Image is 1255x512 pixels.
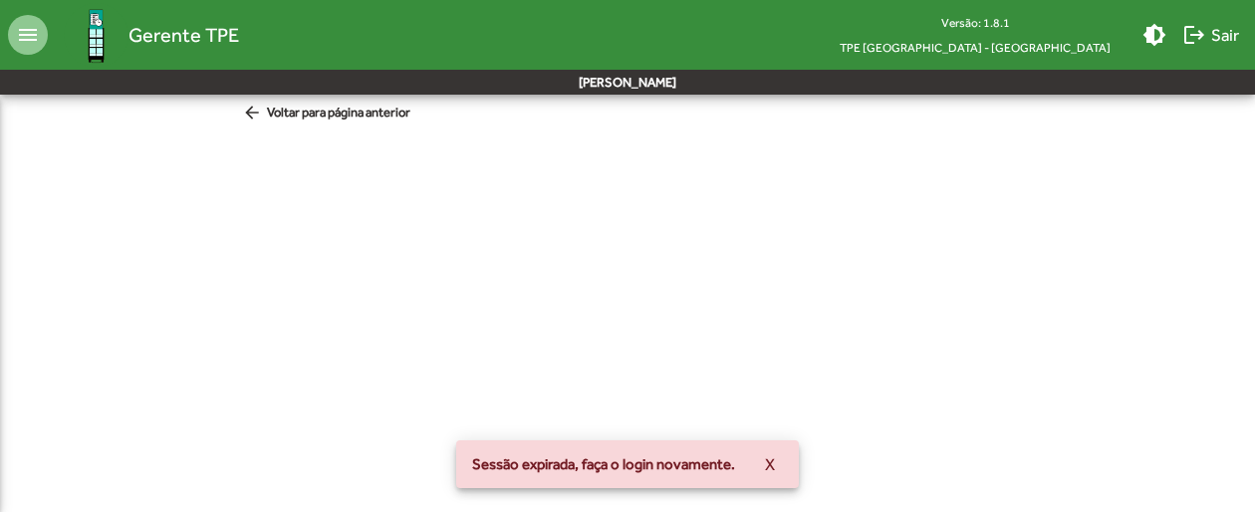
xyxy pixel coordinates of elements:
[64,3,128,68] img: Logo
[128,19,239,51] span: Gerente TPE
[1142,23,1166,47] mat-icon: brightness_medium
[749,446,791,482] button: X
[1182,17,1239,53] span: Sair
[242,103,267,125] mat-icon: arrow_back
[824,10,1127,35] div: Versão: 1.8.1
[765,446,775,482] span: X
[1182,23,1206,47] mat-icon: logout
[472,454,735,474] span: Sessão expirada, faça o login novamente.
[8,15,48,55] mat-icon: menu
[1174,17,1247,53] button: Sair
[242,103,410,125] span: Voltar para página anterior
[48,3,239,68] a: Gerente TPE
[824,35,1127,60] span: TPE [GEOGRAPHIC_DATA] - [GEOGRAPHIC_DATA]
